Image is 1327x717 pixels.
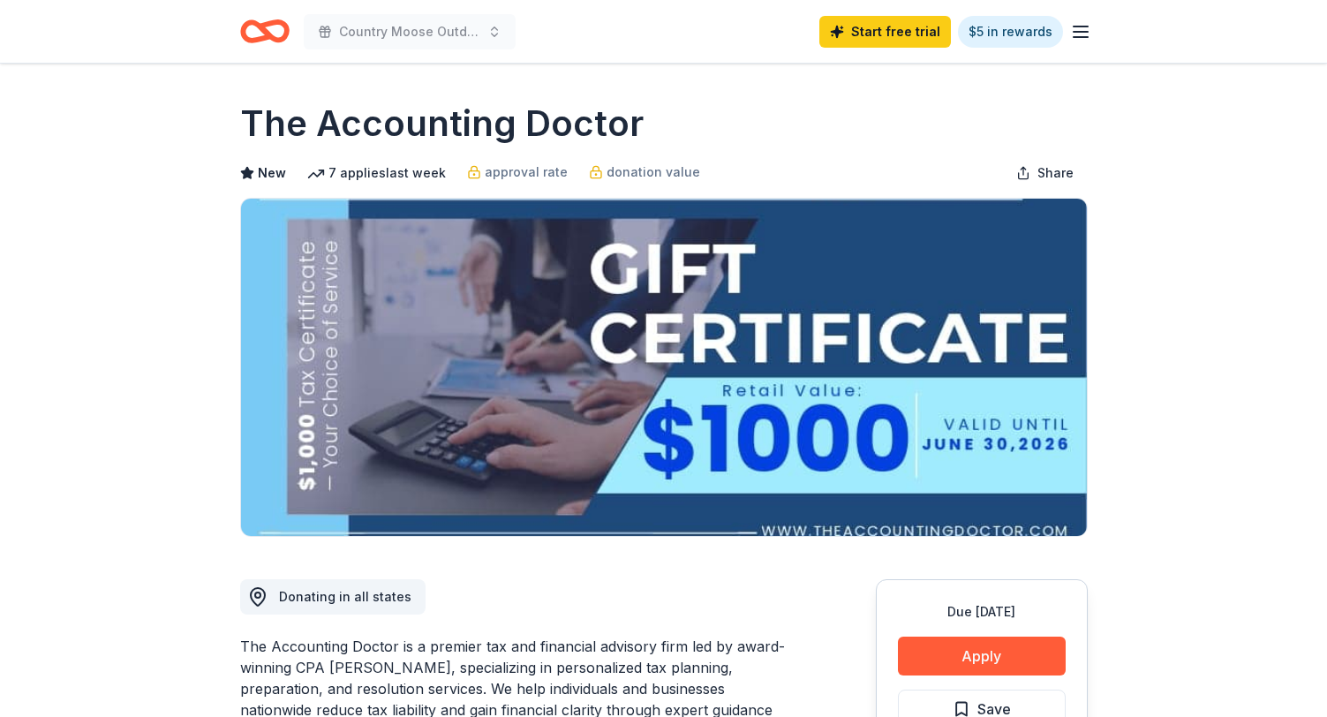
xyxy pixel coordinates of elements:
[1002,155,1088,191] button: Share
[240,99,644,148] h1: The Accounting Doctor
[819,16,951,48] a: Start free trial
[241,199,1087,536] img: Image for The Accounting Doctor
[485,162,568,183] span: approval rate
[240,11,290,52] a: Home
[258,162,286,184] span: New
[339,21,480,42] span: Country Moose Outdoors
[307,162,446,184] div: 7 applies last week
[898,601,1066,623] div: Due [DATE]
[304,14,516,49] button: Country Moose Outdoors
[958,16,1063,48] a: $5 in rewards
[898,637,1066,675] button: Apply
[1037,162,1074,184] span: Share
[589,162,700,183] a: donation value
[607,162,700,183] span: donation value
[467,162,568,183] a: approval rate
[279,589,411,604] span: Donating in all states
